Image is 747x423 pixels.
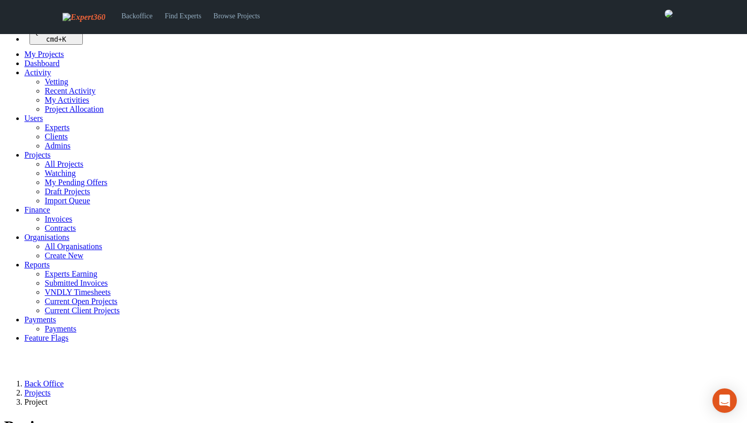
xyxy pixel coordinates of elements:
img: 0421c9a1-ac87-4857-a63f-b59ed7722763-normal.jpeg [665,10,673,18]
a: Contracts [45,224,76,232]
a: All Projects [45,160,83,168]
a: Current Open Projects [45,297,117,306]
button: Quick search... cmd+K [29,26,83,45]
kbd: K [62,36,66,43]
a: Submitted Invoices [45,279,108,287]
img: Expert360 [63,13,105,22]
a: VNDLY Timesheets [45,288,111,296]
a: Dashboard [24,59,59,68]
a: Draft Projects [45,187,90,196]
a: Invoices [45,215,72,223]
a: Clients [45,132,68,141]
a: Experts [45,123,70,132]
a: All Organisations [45,242,102,251]
div: + [34,36,79,43]
kbd: cmd [46,36,58,43]
a: Finance [24,205,50,214]
a: Current Client Projects [45,306,120,315]
a: Recent Activity [45,86,96,95]
a: My Projects [24,50,64,58]
a: Payments [45,324,76,333]
li: Project [24,398,743,407]
a: Projects [24,388,51,397]
a: Experts Earning [45,269,98,278]
a: Projects [24,150,51,159]
a: Admins [45,141,71,150]
a: My Activities [45,96,89,104]
a: Users [24,114,43,123]
a: Watching [45,169,76,177]
a: Reports [24,260,50,269]
div: Open Intercom Messenger [712,388,737,413]
a: Project Allocation [45,105,104,113]
a: Vetting [45,77,68,86]
a: Feature Flags [24,334,69,342]
a: Organisations [24,233,70,241]
a: Create New [45,251,83,260]
a: Back Office [24,379,64,388]
a: Payments [24,315,56,324]
a: Activity [24,68,51,77]
a: My Pending Offers [45,178,107,187]
a: Import Queue [45,196,90,205]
